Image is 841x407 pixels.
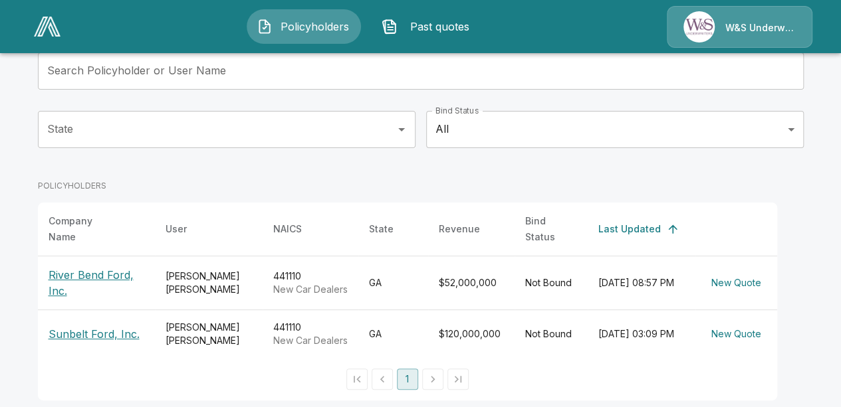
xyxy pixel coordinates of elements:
[369,221,394,237] div: State
[706,322,767,347] button: New Quote
[515,256,588,309] td: Not Bound
[588,309,695,358] td: [DATE] 03:09 PM
[273,221,302,237] div: NAICS
[588,256,695,309] td: [DATE] 08:57 PM
[428,256,515,309] td: $52,000,000
[273,334,348,347] p: New Car Dealers
[372,9,486,44] button: Past quotes IconPast quotes
[49,326,144,342] p: Sunbelt Ford, Inc.
[435,105,479,116] label: Bind Status
[397,368,418,390] button: page 1
[403,19,476,35] span: Past quotes
[273,283,348,296] p: New Car Dealers
[515,309,588,358] td: Not Bound
[392,120,411,139] button: Open
[49,213,120,245] div: Company Name
[358,256,428,309] td: GA
[273,321,348,347] div: 441110
[382,19,398,35] img: Past quotes Icon
[428,309,515,358] td: $120,000,000
[598,221,661,237] div: Last Updated
[273,270,348,296] div: 441110
[426,111,804,148] div: All
[358,309,428,358] td: GA
[166,270,252,296] div: [PERSON_NAME] [PERSON_NAME]
[49,267,144,299] p: River Bend Ford, Inc.
[38,180,777,192] p: POLICYHOLDERS
[278,19,351,35] span: Policyholders
[166,321,252,347] div: [PERSON_NAME] [PERSON_NAME]
[247,9,361,44] button: Policyholders IconPolicyholders
[166,221,187,237] div: User
[515,203,588,256] th: Bind Status
[257,19,273,35] img: Policyholders Icon
[34,17,60,37] img: AA Logo
[439,221,480,237] div: Revenue
[706,271,767,295] button: New Quote
[38,203,777,358] table: simple table
[344,368,471,390] nav: pagination navigation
